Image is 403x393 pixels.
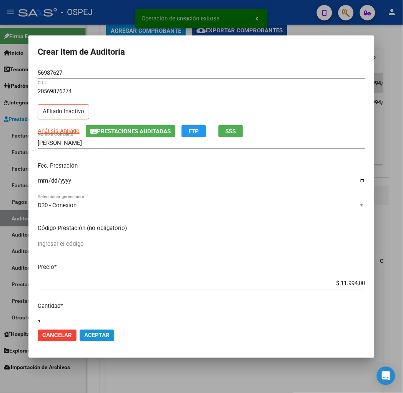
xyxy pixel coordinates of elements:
[226,128,236,135] span: SSS
[377,367,395,385] div: Open Intercom Messenger
[38,302,365,311] p: Cantidad
[84,332,110,339] span: Aceptar
[182,125,206,137] button: FTP
[38,104,89,119] p: Afiliado Inactivo
[38,161,365,170] p: Fec. Prestación
[80,330,114,341] button: Aceptar
[38,128,80,134] span: Análisis Afiliado
[38,263,365,272] p: Precio
[38,202,77,209] span: D30 - Conexion
[38,330,77,341] button: Cancelar
[218,125,243,137] button: SSS
[38,224,365,233] p: Código Prestación (no obligatorio)
[189,128,199,135] span: FTP
[38,45,365,59] h2: Crear Item de Auditoria
[42,332,72,339] span: Cancelar
[97,128,171,135] span: Prestaciones Auditadas
[86,125,175,137] button: Prestaciones Auditadas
